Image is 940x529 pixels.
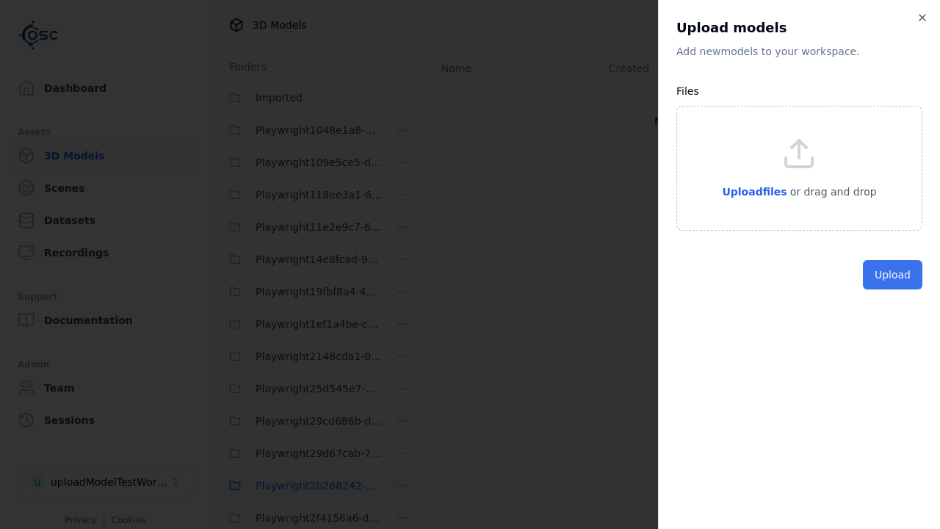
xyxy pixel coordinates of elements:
[676,44,922,59] p: Add new model s to your workspace.
[787,183,877,201] p: or drag and drop
[863,260,922,289] button: Upload
[676,85,699,97] label: Files
[676,18,922,38] h2: Upload models
[722,186,787,198] span: Upload files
